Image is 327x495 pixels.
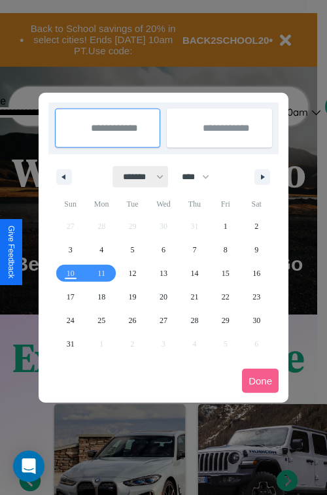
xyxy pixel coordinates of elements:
[55,194,86,214] span: Sun
[129,262,137,285] span: 12
[179,309,210,332] button: 28
[222,285,230,309] span: 22
[190,309,198,332] span: 28
[67,285,75,309] span: 17
[162,238,165,262] span: 6
[210,262,241,285] button: 15
[86,238,116,262] button: 4
[97,309,105,332] span: 25
[241,309,272,332] button: 30
[117,262,148,285] button: 12
[55,309,86,332] button: 24
[67,332,75,356] span: 31
[179,262,210,285] button: 14
[179,194,210,214] span: Thu
[69,238,73,262] span: 3
[117,194,148,214] span: Tue
[190,262,198,285] span: 14
[224,238,228,262] span: 8
[241,194,272,214] span: Sat
[148,309,179,332] button: 27
[222,309,230,332] span: 29
[160,285,167,309] span: 20
[117,285,148,309] button: 19
[210,238,241,262] button: 8
[55,285,86,309] button: 17
[55,238,86,262] button: 3
[179,238,210,262] button: 7
[192,238,196,262] span: 7
[97,285,105,309] span: 18
[7,226,16,279] div: Give Feedback
[179,285,210,309] button: 21
[86,285,116,309] button: 18
[55,332,86,356] button: 31
[148,194,179,214] span: Wed
[99,238,103,262] span: 4
[252,285,260,309] span: 23
[254,238,258,262] span: 9
[210,285,241,309] button: 22
[67,309,75,332] span: 24
[148,262,179,285] button: 13
[13,451,44,482] div: Open Intercom Messenger
[210,194,241,214] span: Fri
[148,285,179,309] button: 20
[97,262,105,285] span: 11
[252,309,260,332] span: 30
[86,309,116,332] button: 25
[241,238,272,262] button: 9
[254,214,258,238] span: 2
[55,262,86,285] button: 10
[222,262,230,285] span: 15
[67,262,75,285] span: 10
[242,369,279,393] button: Done
[210,214,241,238] button: 1
[117,238,148,262] button: 5
[86,194,116,214] span: Mon
[224,214,228,238] span: 1
[190,285,198,309] span: 21
[160,262,167,285] span: 13
[241,285,272,309] button: 23
[148,238,179,262] button: 6
[129,285,137,309] span: 19
[241,214,272,238] button: 2
[210,309,241,332] button: 29
[117,309,148,332] button: 26
[131,238,135,262] span: 5
[252,262,260,285] span: 16
[129,309,137,332] span: 26
[241,262,272,285] button: 16
[86,262,116,285] button: 11
[160,309,167,332] span: 27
